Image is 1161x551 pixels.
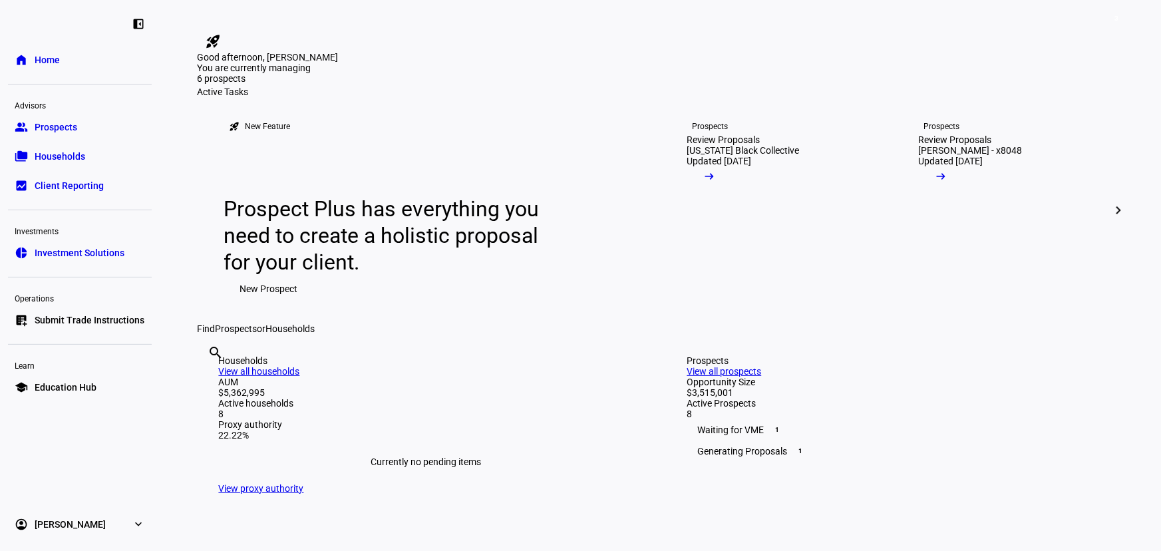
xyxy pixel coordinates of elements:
[15,53,28,67] eth-mat-symbol: home
[687,145,800,156] div: [US_STATE] Black Collective
[206,33,222,49] mat-icon: rocket_launch
[246,121,291,132] div: New Feature
[8,355,152,374] div: Learn
[15,120,28,134] eth-mat-symbol: group
[35,179,104,192] span: Client Reporting
[687,156,752,166] div: Updated [DATE]
[15,518,28,531] eth-mat-symbol: account_circle
[687,441,1102,462] div: Generating Proposals
[219,430,634,441] div: 22.22%
[687,134,760,145] div: Review Proposals
[219,377,634,387] div: AUM
[35,381,96,394] span: Education Hub
[35,150,85,163] span: Households
[198,63,311,73] span: You are currently managing
[687,355,1102,366] div: Prospects
[898,97,1118,323] a: ProspectsReview Proposals[PERSON_NAME] - x8048Updated [DATE]
[15,246,28,260] eth-mat-symbol: pie_chart
[703,170,717,183] mat-icon: arrow_right_alt
[919,156,983,166] div: Updated [DATE]
[219,355,634,366] div: Households
[919,134,992,145] div: Review Proposals
[772,425,783,435] span: 1
[198,52,1124,63] div: Good afternoon, [PERSON_NAME]
[15,150,28,163] eth-mat-symbol: folder_copy
[219,419,634,430] div: Proxy authority
[924,121,960,132] div: Prospects
[8,221,152,240] div: Investments
[8,240,152,266] a: pie_chartInvestment Solutions
[35,120,77,134] span: Prospects
[219,441,634,483] div: Currently no pending items
[15,179,28,192] eth-mat-symbol: bid_landscape
[15,313,28,327] eth-mat-symbol: list_alt_add
[666,97,887,323] a: ProspectsReview Proposals[US_STATE] Black CollectiveUpdated [DATE]
[35,518,106,531] span: [PERSON_NAME]
[15,381,28,394] eth-mat-symbol: school
[198,323,1124,334] div: Find or
[219,366,300,377] a: View all households
[198,73,331,84] div: 6 prospects
[687,366,762,377] a: View all prospects
[919,145,1023,156] div: [PERSON_NAME] - x8048
[219,387,634,398] div: $5,362,995
[224,196,552,275] div: Prospect Plus has everything you need to create a holistic proposal for your client.
[35,313,144,327] span: Submit Trade Instructions
[687,387,1102,398] div: $3,515,001
[8,172,152,199] a: bid_landscapeClient Reporting
[8,143,152,170] a: folder_copyHouseholds
[198,87,1124,97] div: Active Tasks
[1110,202,1126,218] mat-icon: chevron_right
[208,363,211,379] input: Enter name of prospect or household
[132,17,145,31] eth-mat-symbol: left_panel_close
[8,114,152,140] a: groupProspects
[687,377,1102,387] div: Opportunity Size
[693,121,729,132] div: Prospects
[796,446,806,457] span: 1
[240,275,298,302] span: New Prospect
[266,323,315,334] span: Households
[8,288,152,307] div: Operations
[935,170,948,183] mat-icon: arrow_right_alt
[132,518,145,531] eth-mat-symbol: expand_more
[216,323,257,334] span: Prospects
[8,47,152,73] a: homeHome
[208,345,224,361] mat-icon: search
[219,483,304,494] a: View proxy authority
[35,246,124,260] span: Investment Solutions
[224,275,314,302] button: New Prospect
[219,409,634,419] div: 8
[35,53,60,67] span: Home
[1111,13,1122,24] span: 3
[687,419,1102,441] div: Waiting for VME
[687,398,1102,409] div: Active Prospects
[8,95,152,114] div: Advisors
[219,398,634,409] div: Active households
[230,121,240,132] mat-icon: rocket_launch
[687,409,1102,419] div: 8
